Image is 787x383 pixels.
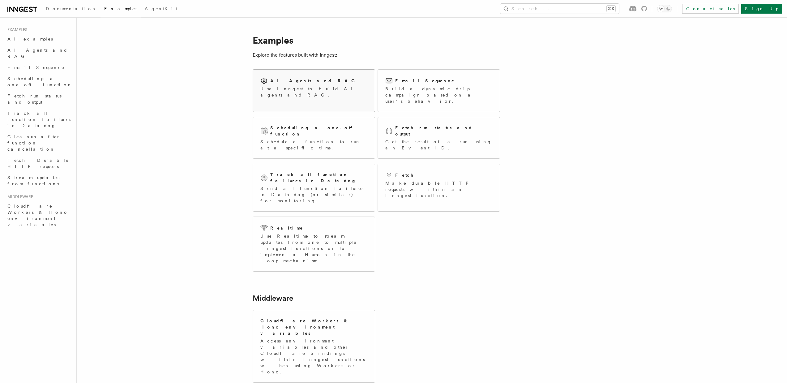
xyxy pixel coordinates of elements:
[253,217,375,272] a: RealtimeUse Realtime to stream updates from one to multiple Inngest functions or to implement a H...
[7,204,68,227] span: Cloudflare Workers & Hono environment variables
[7,158,69,169] span: Fetch: Durable HTTP requests
[253,51,500,59] p: Explore the features built with Inngest:
[500,4,619,14] button: Search...⌘K
[5,90,73,108] a: Fetch run status and output
[253,35,500,46] h1: Examples
[5,62,73,73] a: Email Sequence
[260,139,367,151] p: Schedule a function to run at a specific time.
[253,164,375,212] a: Track all function failures in DatadogSend all function failures to Datadog (or similar) for moni...
[378,117,500,159] a: Fetch run status and outputGet the result of a run using an Event ID.
[260,338,367,375] p: Access environment variables and other Cloudflare bindings within Inngest functions when using Wo...
[5,33,73,45] a: All examples
[395,125,492,137] h2: Fetch run status and output
[270,171,367,184] h2: Track all function failures in Datadog
[260,86,367,98] p: Use Inngest to build AI agents and RAG.
[5,194,33,199] span: Middleware
[7,111,71,128] span: Track all function failures in Datadog
[104,6,137,11] span: Examples
[657,5,672,12] button: Toggle dark mode
[5,27,27,32] span: Examples
[253,310,375,383] a: Cloudflare Workers & Hono environment variablesAccess environment variables and other Cloudflare ...
[741,4,782,14] a: Sign Up
[46,6,97,11] span: Documentation
[5,45,73,62] a: AI Agents and RAG
[5,172,73,189] a: Stream updates from functions
[607,6,615,12] kbd: ⌘K
[101,2,141,17] a: Examples
[682,4,739,14] a: Contact sales
[7,93,62,105] span: Fetch run status and output
[7,65,65,70] span: Email Sequence
[7,76,72,87] span: Scheduling a one-off function
[7,48,68,59] span: AI Agents and RAG
[385,180,492,199] p: Make durable HTTP requests within an Inngest function.
[395,172,414,178] h2: Fetch
[270,225,303,231] h2: Realtime
[260,318,367,336] h2: Cloudflare Workers & Hono environment variables
[378,164,500,212] a: FetchMake durable HTTP requests within an Inngest function.
[42,2,101,17] a: Documentation
[145,6,178,11] span: AgentKit
[7,37,53,41] span: All examples
[260,233,367,264] p: Use Realtime to stream updates from one to multiple Inngest functions or to implement a Human in ...
[7,134,60,152] span: Cleanup after function cancellation
[7,175,59,186] span: Stream updates from functions
[253,294,293,303] a: Middleware
[253,117,375,159] a: Scheduling a one-off functionSchedule a function to run at a specific time.
[141,2,181,17] a: AgentKit
[270,125,367,137] h2: Scheduling a one-off function
[5,73,73,90] a: Scheduling a one-off function
[253,69,375,112] a: AI Agents and RAGUse Inngest to build AI agents and RAG.
[378,69,500,112] a: Email SequenceBuild a dynamic drip campaign based on a user's behavior.
[385,139,492,151] p: Get the result of a run using an Event ID.
[260,185,367,204] p: Send all function failures to Datadog (or similar) for monitoring.
[270,78,358,84] h2: AI Agents and RAG
[5,108,73,131] a: Track all function failures in Datadog
[5,131,73,155] a: Cleanup after function cancellation
[5,200,73,230] a: Cloudflare Workers & Hono environment variables
[395,78,455,84] h2: Email Sequence
[5,155,73,172] a: Fetch: Durable HTTP requests
[385,86,492,104] p: Build a dynamic drip campaign based on a user's behavior.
